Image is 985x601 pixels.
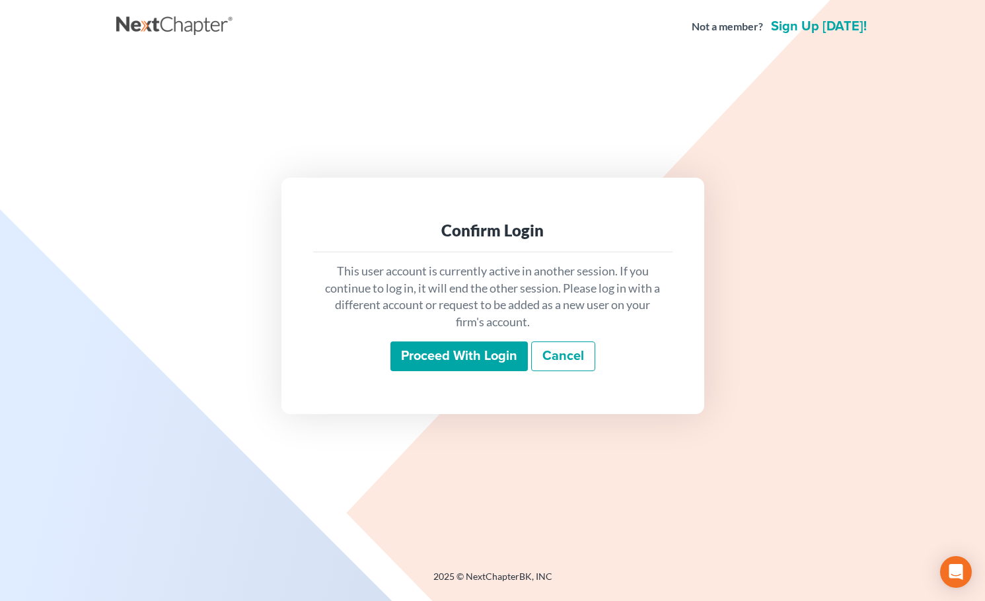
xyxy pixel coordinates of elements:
[390,341,528,372] input: Proceed with login
[531,341,595,372] a: Cancel
[324,263,662,331] p: This user account is currently active in another session. If you continue to log in, it will end ...
[692,19,763,34] strong: Not a member?
[324,220,662,241] div: Confirm Login
[940,556,972,588] div: Open Intercom Messenger
[768,20,869,33] a: Sign up [DATE]!
[116,570,869,594] div: 2025 © NextChapterBK, INC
